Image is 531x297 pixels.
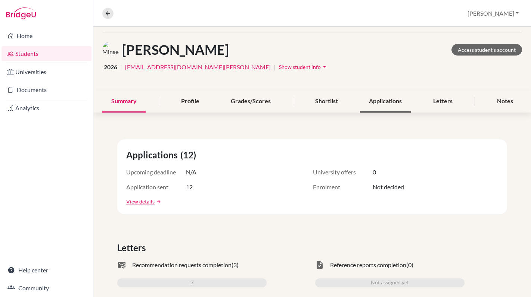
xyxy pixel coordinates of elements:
[1,82,91,97] a: Documents
[451,44,522,56] a: Access student's account
[1,46,91,61] a: Students
[126,148,180,162] span: Applications
[120,63,122,72] span: |
[155,199,161,204] a: arrow_forward
[424,91,462,113] div: Letters
[102,41,119,58] img: Minseo Kang's avatar
[1,263,91,278] a: Help center
[172,91,208,113] div: Profile
[373,183,404,192] span: Not decided
[126,168,186,177] span: Upcoming deadline
[186,168,196,177] span: N/A
[117,241,149,255] span: Letters
[122,42,229,58] h1: [PERSON_NAME]
[488,91,522,113] div: Notes
[232,260,239,269] span: (3)
[104,63,117,72] span: 2026
[222,91,280,113] div: Grades/Scores
[180,148,199,162] span: (12)
[186,183,193,192] span: 12
[1,28,91,43] a: Home
[406,260,413,269] span: (0)
[315,260,324,269] span: task
[274,63,276,72] span: |
[126,198,155,205] a: View details
[6,7,36,19] img: Bridge-U
[373,168,376,177] span: 0
[321,63,328,70] i: arrow_drop_down
[330,260,406,269] span: Reference reports completion
[360,91,411,113] div: Applications
[279,64,321,70] span: Show student info
[306,91,347,113] div: Shortlist
[313,183,373,192] span: Enrolment
[464,6,522,20] button: [PERSON_NAME]
[126,183,186,192] span: Application sent
[371,278,409,287] span: Not assigned yet
[132,260,232,269] span: Recommendation requests completion
[117,260,126,269] span: mark_email_read
[1,64,91,79] a: Universities
[190,278,193,287] span: 3
[313,168,373,177] span: University offers
[102,91,146,113] div: Summary
[1,101,91,116] a: Analytics
[125,63,271,72] a: [EMAIL_ADDRESS][DOMAIN_NAME][PERSON_NAME]
[279,61,329,73] button: Show student infoarrow_drop_down
[1,281,91,296] a: Community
